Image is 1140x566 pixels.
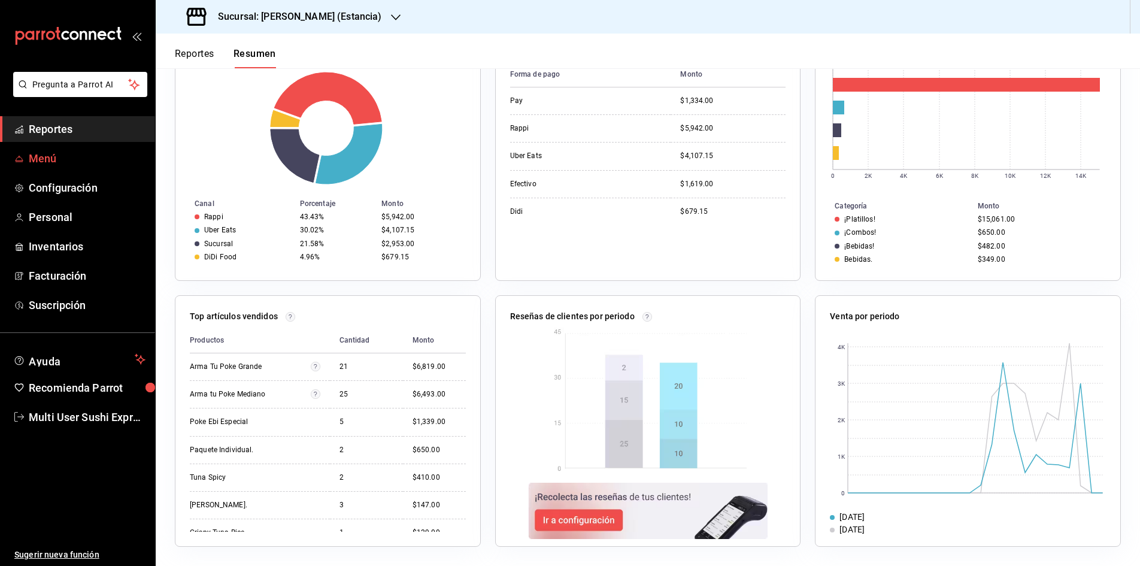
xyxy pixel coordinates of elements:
[295,197,377,210] th: Porcentaje
[32,78,129,91] span: Pregunta a Parrot AI
[510,310,635,323] p: Reseñas de clientes por periodo
[13,72,147,97] button: Pregunta a Parrot AI
[413,500,466,510] div: $147.00
[204,226,236,234] div: Uber Eats
[510,123,630,134] div: Rappi
[844,228,876,237] div: ¡Combos!
[190,445,310,455] div: Paquete Individual.
[204,213,223,221] div: Rappi
[413,389,466,399] div: $6,493.00
[29,238,145,255] span: Inventarios
[978,242,1101,250] div: $482.00
[14,549,145,561] span: Sugerir nueva función
[300,240,372,248] div: 21.58%
[1005,172,1016,179] text: 10K
[671,62,786,87] th: Monto
[204,240,233,248] div: Sucursal
[132,31,141,41] button: open_drawer_menu
[839,523,865,536] div: [DATE]
[190,310,278,323] p: Top artículos vendidos
[413,362,466,372] div: $6,819.00
[29,297,145,313] span: Suscripción
[29,352,130,367] span: Ayuda
[680,179,786,189] div: $1,619.00
[311,389,320,399] svg: Artículos relacionados por el SKU: Arma tu Poke Mediano (15.000000), Arma Tu Poke Mediano (10.000...
[190,362,310,372] div: Arma Tu Poke Grande
[510,179,630,189] div: Efectivo
[339,473,393,483] div: 2
[838,417,845,423] text: 2K
[8,87,147,99] a: Pregunta a Parrot AI
[971,172,979,179] text: 8K
[175,48,214,68] button: Reportes
[29,209,145,225] span: Personal
[300,253,372,261] div: 4.96%
[190,500,310,510] div: [PERSON_NAME].
[841,490,845,497] text: 0
[339,417,393,427] div: 5
[1075,172,1087,179] text: 14K
[1040,172,1051,179] text: 12K
[234,48,276,68] button: Resumen
[865,172,872,179] text: 2K
[339,362,393,372] div: 21
[190,328,330,353] th: Productos
[815,199,972,213] th: Categoría
[844,215,875,223] div: ¡Platillos!
[680,123,786,134] div: $5,942.00
[339,528,393,538] div: 1
[978,215,1101,223] div: $15,061.00
[29,380,145,396] span: Recomienda Parrot
[936,172,944,179] text: 6K
[413,417,466,427] div: $1,339.00
[403,328,466,353] th: Monto
[838,380,845,387] text: 3K
[300,226,372,234] div: 30.02%
[381,240,461,248] div: $2,953.00
[29,409,145,425] span: Multi User Sushi Express
[844,255,872,264] div: Bebidas.
[413,473,466,483] div: $410.00
[413,445,466,455] div: $650.00
[339,500,393,510] div: 3
[29,121,145,137] span: Reportes
[29,180,145,196] span: Configuración
[339,445,393,455] div: 2
[844,242,874,250] div: ¡Bebidas!
[175,197,295,210] th: Canal
[190,389,310,399] div: Arma tu Poke Mediano
[29,268,145,284] span: Facturación
[208,10,381,24] h3: Sucursal: [PERSON_NAME] (Estancia)
[900,172,908,179] text: 4K
[175,48,276,68] div: navigation tabs
[680,96,786,106] div: $1,334.00
[190,473,310,483] div: Tuna Spicy
[838,344,845,350] text: 4K
[330,328,403,353] th: Cantidad
[510,96,630,106] div: Pay
[830,310,899,323] p: Venta por periodo
[190,417,310,427] div: Poke Ebi Especial
[413,528,466,538] div: $129.00
[29,150,145,167] span: Menú
[680,151,786,161] div: $4,107.15
[978,228,1101,237] div: $650.00
[204,253,237,261] div: DiDi Food
[838,453,845,460] text: 1K
[973,199,1120,213] th: Monto
[300,213,372,221] div: 43.43%
[311,362,320,371] svg: Artículos relacionados por el SKU: Arma Tu Poke Grande (12.000000), Arma tu Poke Grande (9.000000)
[381,253,461,261] div: $679.15
[510,151,630,161] div: Uber Eats
[510,62,671,87] th: Forma de pago
[831,172,835,179] text: 0
[190,528,310,538] div: Crispy Tuna Rice
[381,213,461,221] div: $5,942.00
[680,207,786,217] div: $679.15
[978,255,1101,264] div: $349.00
[339,389,393,399] div: 25
[381,226,461,234] div: $4,107.15
[839,511,865,523] div: [DATE]
[377,197,480,210] th: Monto
[510,207,630,217] div: Didi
